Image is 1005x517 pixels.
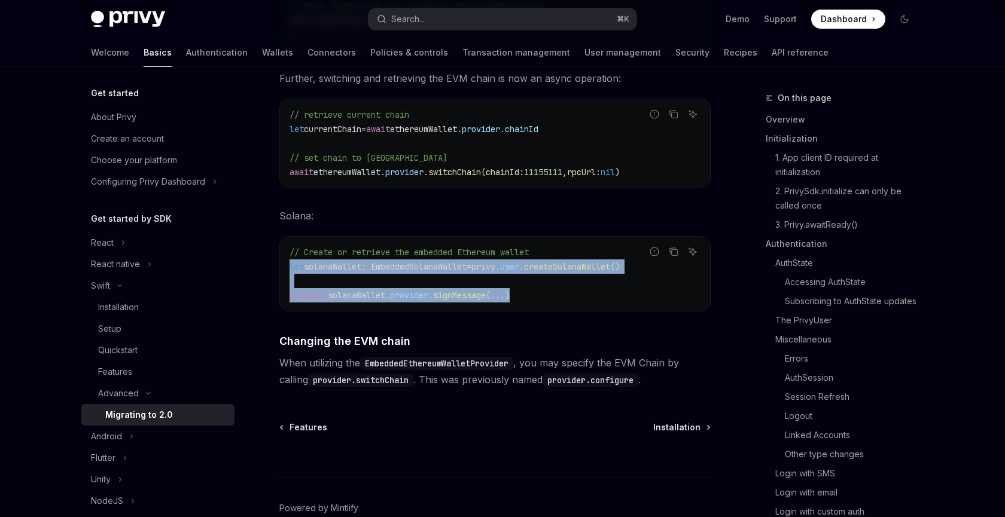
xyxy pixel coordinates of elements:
span: , [562,167,567,178]
span: : [596,167,601,178]
a: Wallets [262,38,293,67]
span: rpcUrl [567,167,596,178]
a: Subscribing to AuthState updates [766,292,924,311]
button: Report incorrect code [647,106,662,122]
span: ( [481,167,486,178]
a: Authentication [766,234,924,253]
button: Toggle React native section [81,253,234,275]
span: 11155111 [524,167,562,178]
span: ) [505,290,510,301]
code: provider.switchChain [308,374,413,387]
a: About Privy [81,106,234,128]
button: Toggle dark mode [895,10,914,29]
a: Transaction management [462,38,570,67]
button: Open search [368,8,636,30]
a: Errors [766,349,924,368]
span: nil [601,167,615,178]
code: EmbeddedEthereumWalletProvider [360,357,513,370]
a: Features [81,361,234,383]
div: Swift [91,279,110,293]
div: Unity [91,472,111,487]
span: ethereumWallet. [390,124,462,134]
div: Installation [98,300,139,314]
a: Miscellaneous [766,330,924,349]
a: AuthSession [766,368,924,387]
span: provider [390,290,428,301]
div: Setup [98,322,121,336]
span: await [366,124,390,134]
div: Flutter [91,451,115,465]
a: Demo [726,13,750,25]
span: chainId [486,167,519,178]
a: Linked Accounts [766,426,924,445]
span: ... [491,290,505,301]
span: // set chain to [GEOGRAPHIC_DATA] [290,152,447,163]
span: let [290,124,304,134]
button: Ask AI [685,106,701,122]
span: On this page [778,91,832,105]
button: Copy the contents from the code block [666,244,681,259]
span: ⌘ K [617,14,629,24]
a: Recipes [724,38,757,67]
span: Dashboard [821,13,867,25]
div: Quickstart [98,343,138,357]
span: provider [385,167,424,178]
a: 1. App client ID required at initialization [766,148,924,182]
span: Installation [653,421,701,433]
a: Powered by Mintlify [279,502,358,514]
span: provider [462,124,500,134]
a: 2. PrivySdk.initialize can only be called once [766,182,924,215]
span: : [519,167,524,178]
a: Connectors [307,38,356,67]
span: ethereumWallet. [313,167,385,178]
a: Basics [144,38,172,67]
a: Welcome [91,38,129,67]
div: Features [98,365,132,379]
a: Logout [766,406,924,426]
a: Authentication [186,38,248,67]
button: Toggle React section [81,232,234,253]
span: try [290,290,304,301]
span: . [424,167,428,178]
button: Ask AI [685,244,701,259]
div: Configuring Privy Dashboard [91,175,205,189]
a: Other type changes [766,445,924,464]
button: Toggle Android section [81,426,234,447]
span: await [290,167,313,178]
div: Search... [391,12,425,26]
div: Create an account [91,131,164,146]
span: = [361,124,366,134]
button: Toggle Configuring Privy Dashboard section [81,171,234,192]
a: Security [675,38,709,67]
a: 3. Privy.awaitReady() [766,215,924,234]
div: Choose your platform [91,153,177,167]
span: Solana: [279,207,711,224]
span: = [467,261,471,272]
h5: Get started by SDK [91,212,172,226]
div: React native [91,257,140,271]
a: Initialization [766,129,924,148]
code: provider.configure [543,374,638,387]
a: AuthState [766,253,924,273]
a: Login with SMS [766,464,924,483]
a: Accessing AuthState [766,273,924,292]
span: solanaWallet. [328,290,390,301]
span: user [500,261,519,272]
a: Login with email [766,483,924,502]
a: Setup [81,318,234,339]
a: Session Refresh [766,387,924,406]
a: Support [764,13,797,25]
span: // retrieve current chain [290,109,409,120]
span: signMessage [433,290,486,301]
span: // Create or retrieve the embedded Ethereum wallet [290,247,529,258]
a: Quickstart [81,339,234,361]
span: Changing the EVM chain [279,333,410,349]
span: Further, switching and retrieving the EVM chain is now an async operation: [279,70,711,87]
span: Features [290,421,327,433]
span: . [500,124,505,134]
a: Migrating to 2.0 [81,404,234,426]
div: NodeJS [91,494,123,508]
button: Toggle NodeJS section [81,490,234,512]
a: Dashboard [811,10,885,29]
a: Policies & controls [370,38,448,67]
